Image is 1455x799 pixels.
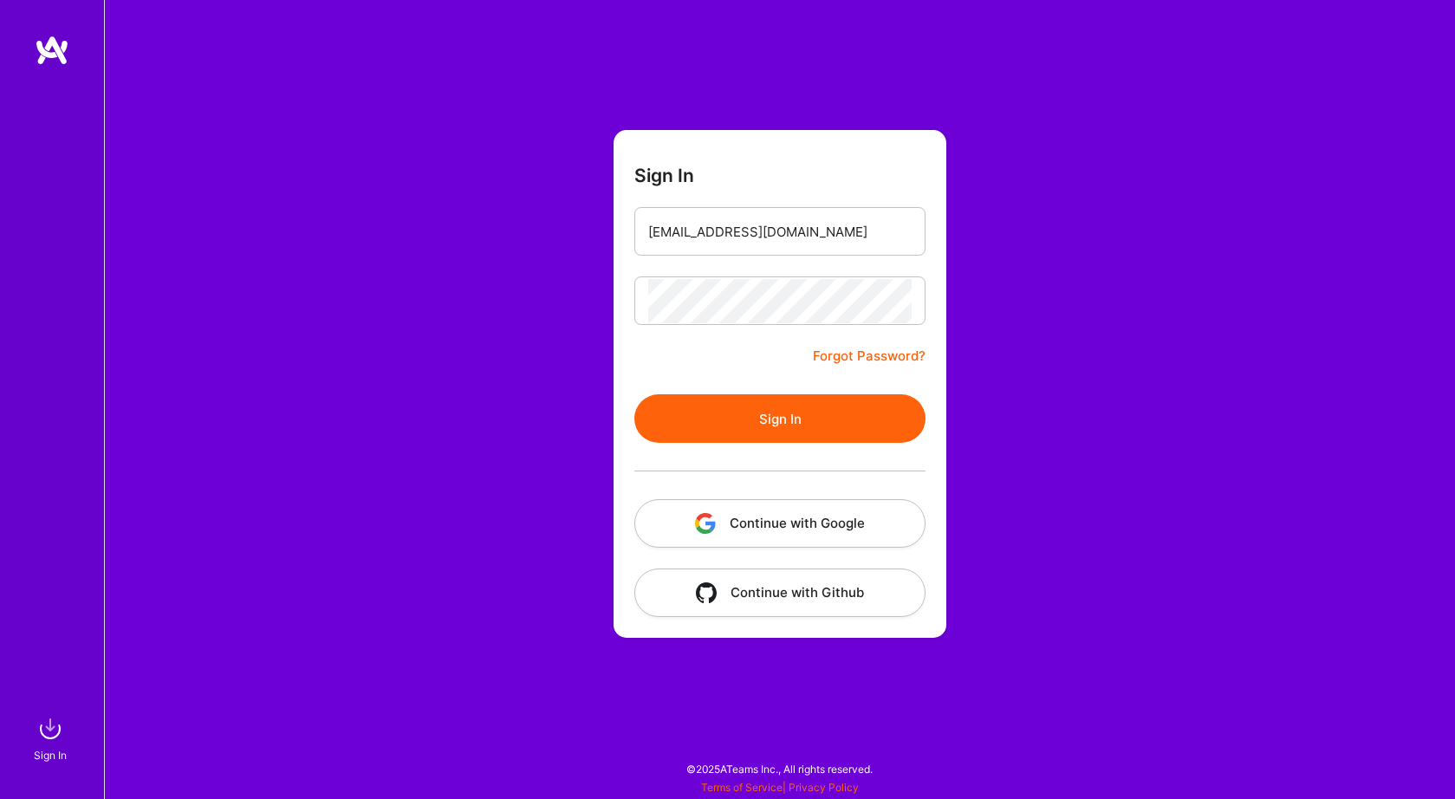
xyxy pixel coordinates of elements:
[695,513,716,534] img: icon
[696,582,717,603] img: icon
[33,711,68,746] img: sign in
[634,394,926,443] button: Sign In
[634,568,926,617] button: Continue with Github
[36,711,68,764] a: sign inSign In
[35,35,69,66] img: logo
[634,499,926,548] button: Continue with Google
[701,781,859,794] span: |
[813,346,926,367] a: Forgot Password?
[34,746,67,764] div: Sign In
[648,210,912,254] input: Email...
[634,165,694,186] h3: Sign In
[701,781,783,794] a: Terms of Service
[104,747,1455,790] div: © 2025 ATeams Inc., All rights reserved.
[789,781,859,794] a: Privacy Policy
